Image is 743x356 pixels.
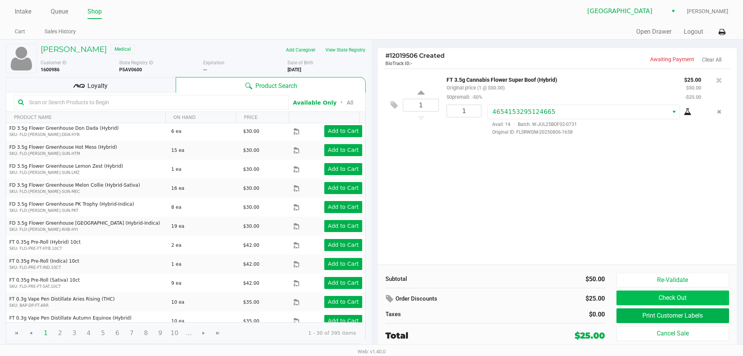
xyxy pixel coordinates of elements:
td: FD 3.5g Flower Greenhouse PK Trophy (Hybrid-Indica) [6,198,168,217]
span: Page 3 [67,326,82,341]
span: $35.00 [243,318,259,324]
td: 15 ea [168,141,240,160]
td: FD 3.5g Flower Greenhouse [GEOGRAPHIC_DATA] (Hybrid-Indica) [6,217,168,236]
span: $30.00 [243,224,259,229]
button: Add to Cart [324,182,362,194]
small: Original price (1 @ $50.00) [447,85,505,91]
td: 1 ea [168,255,240,273]
span: Go to the first page [9,326,24,341]
span: Page 9 [153,326,168,341]
span: Go to the previous page [28,330,34,336]
td: FT 0.35g Pre-Roll (Sativa) 10ct [6,273,168,292]
app-button-loader: Add to Cart [328,166,359,172]
span: -50% [470,94,482,100]
td: 19 ea [168,217,240,236]
app-button-loader: Add to Cart [328,261,359,267]
span: BioTrack ID: [385,61,411,66]
button: All [347,99,353,107]
a: Queue [51,6,68,17]
app-button-loader: Add to Cart [328,280,359,286]
span: Original ID: FLSRWGM-20250806-1658 [487,129,701,136]
b: P5AV0600 [119,67,142,72]
td: 16 ea [168,179,240,198]
td: 10 ea [168,311,240,330]
span: Date of Birth [288,60,313,65]
small: $50.00 [686,85,701,91]
input: Scan or Search Products to Begin [26,96,284,108]
div: Data table [6,112,365,322]
span: $30.00 [243,167,259,172]
td: FD 3.5g Flower Greenhouse Lemon Zest (Hybrid) [6,160,168,179]
p: FT 3.5g Cannabis Flower Super Boof (Hybrid) [447,75,673,83]
td: FT 0.3g Vape Pen Distillate Aries Rising (THC) [6,292,168,311]
button: Re-Validate [616,273,729,287]
p: SKU: FLO-[PERSON_NAME]-SUN-PKT [9,208,165,213]
td: FT 0.3g Vape Pen Distillate Autumn Equinox (Hybrid) [6,311,168,330]
span: Loyalty [87,81,108,91]
a: Intake [15,6,31,17]
td: 8 ea [168,198,240,217]
span: Go to the next page [200,330,207,336]
small: -$25.00 [685,94,701,100]
span: $30.00 [243,186,259,191]
button: Select [668,105,680,119]
div: $0.00 [501,310,605,319]
span: Page 8 [139,326,153,341]
p: Awaiting Payment [557,55,694,64]
p: SKU: FLO-PRE-FT-HYB.10CT [9,246,165,251]
span: Medical [111,45,135,54]
p: $25.00 [684,75,701,83]
span: Page 1 [38,326,53,341]
div: Taxes [385,310,490,319]
app-button-loader: Add to Cart [328,223,359,229]
app-button-loader: Add to Cart [328,185,359,191]
p: SKU: FLO-[PERSON_NAME]-SUN-LMZ [9,170,165,175]
span: $30.00 [243,129,259,134]
span: [GEOGRAPHIC_DATA] [587,7,663,16]
span: 4654153295124665 [492,108,555,115]
button: View State Registry [320,44,366,56]
span: ᛫ [337,99,347,106]
td: 6 ea [168,122,240,141]
span: [PERSON_NAME] [687,7,728,15]
span: Page 7 [124,326,139,341]
button: Select [668,4,679,18]
span: $30.00 [243,205,259,210]
span: - [411,61,413,66]
p: SKU: FLO-[PERSON_NAME]-SUN-HTM [9,151,165,157]
td: FT 0.35g Pre-Roll (Hybrid) 10ct [6,236,168,255]
span: # [385,52,390,59]
span: State Registry ID [119,60,153,65]
a: Cart [15,27,25,36]
td: 10 ea [168,292,240,311]
b: [DATE] [288,67,301,72]
span: Product Search [255,81,297,91]
button: Add to Cart [324,201,362,213]
span: $42.00 [243,280,259,286]
app-button-loader: Add to Cart [328,147,359,153]
span: $42.00 [243,261,259,267]
span: Page 11 [181,326,196,341]
p: SKU: BAP-DP-FT-ARR [9,303,165,308]
button: Add to Cart [324,315,362,327]
p: SKU: FLO-PRE-FT-IND.10CT [9,265,165,270]
button: Add to Cart [324,163,362,175]
td: FD 3.5g Flower Greenhouse Melon Collie (Hybrid-Sativa) [6,179,168,198]
span: Page 5 [96,326,110,341]
div: $25.00 [539,292,605,305]
span: Go to the first page [14,330,20,336]
button: Logout [684,27,703,36]
button: Add to Cart [324,296,362,308]
span: Go to the previous page [24,326,38,341]
button: Cancel Sale [616,326,729,341]
span: $30.00 [243,148,259,153]
button: Check Out [616,291,729,305]
app-button-loader: Add to Cart [328,128,359,134]
span: $42.00 [243,242,259,248]
span: Page 2 [53,326,67,341]
small: 50premall: [447,94,482,100]
span: Go to the last page [215,330,221,336]
button: Add to Cart [324,220,362,232]
button: Add to Cart [324,277,362,289]
button: Print Customer Labels [616,308,729,323]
